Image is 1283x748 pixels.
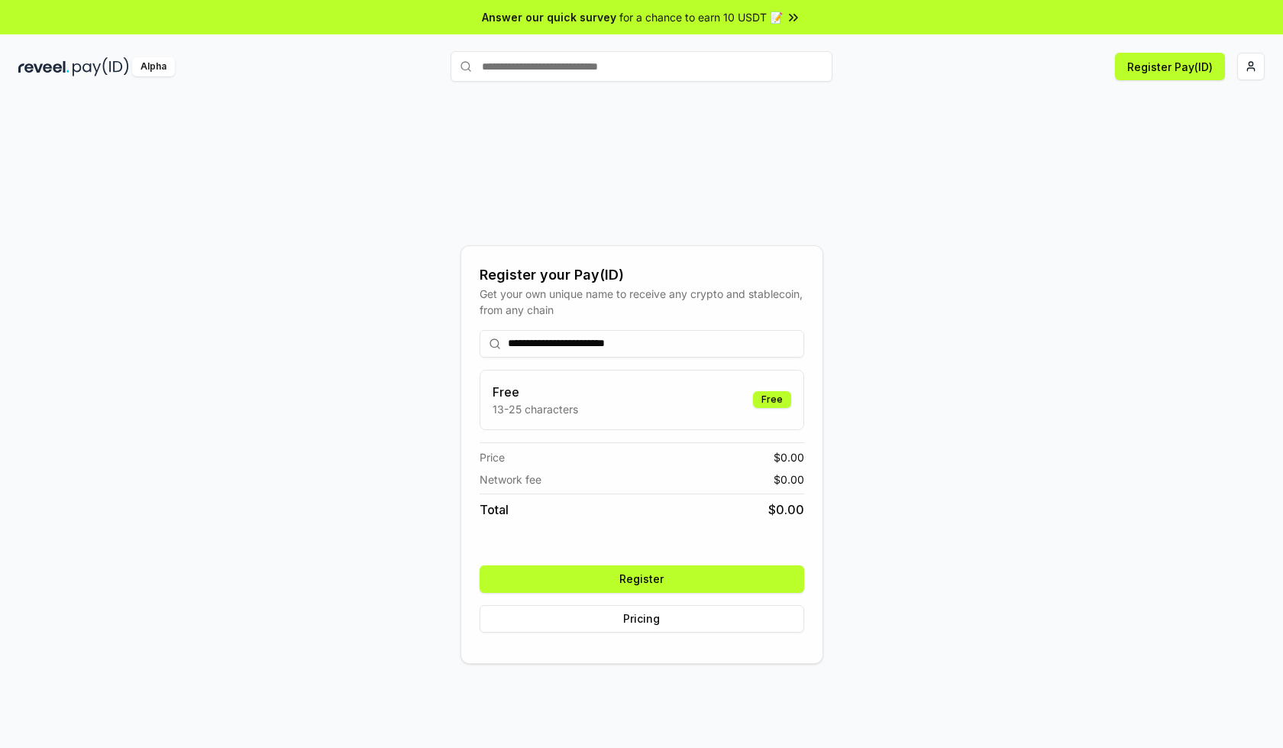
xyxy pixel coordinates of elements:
button: Register Pay(ID) [1115,53,1225,80]
p: 13-25 characters [493,401,578,417]
span: $ 0.00 [768,500,804,519]
span: $ 0.00 [774,471,804,487]
span: for a chance to earn 10 USDT 📝 [619,9,783,25]
span: Total [480,500,509,519]
img: reveel_dark [18,57,69,76]
div: Register your Pay(ID) [480,264,804,286]
button: Pricing [480,605,804,633]
span: Answer our quick survey [482,9,616,25]
div: Get your own unique name to receive any crypto and stablecoin, from any chain [480,286,804,318]
button: Register [480,565,804,593]
div: Free [753,391,791,408]
span: Price [480,449,505,465]
h3: Free [493,383,578,401]
div: Alpha [132,57,175,76]
img: pay_id [73,57,129,76]
span: $ 0.00 [774,449,804,465]
span: Network fee [480,471,541,487]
